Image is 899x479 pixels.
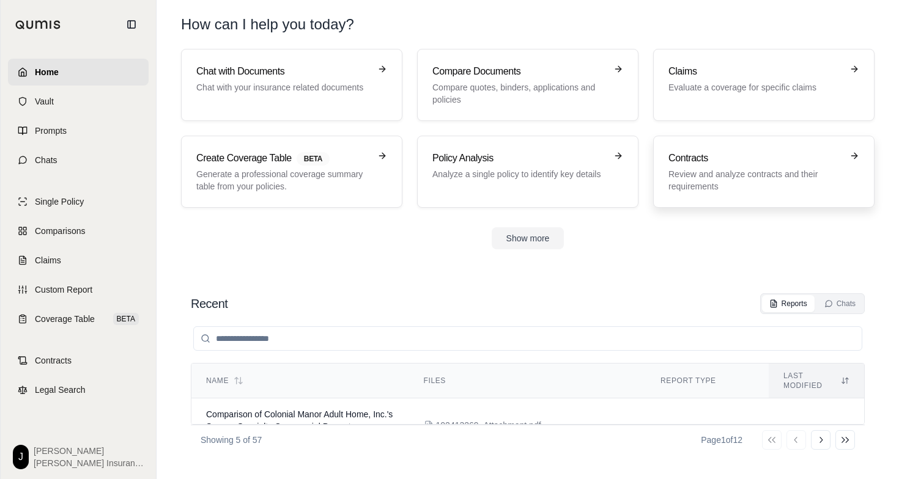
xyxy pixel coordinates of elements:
span: Home [35,66,59,78]
a: Single Policy [8,188,149,215]
a: Contracts [8,347,149,374]
button: Reports [762,295,815,312]
span: BETA [297,152,330,166]
h3: Claims [668,64,842,79]
a: Compare DocumentsCompare quotes, binders, applications and policies [417,49,638,121]
p: Evaluate a coverage for specific claims [668,81,842,93]
a: Home [8,59,149,86]
span: Legal Search [35,384,86,396]
h3: Policy Analysis [432,151,606,166]
span: Coverage Table [35,313,95,325]
p: Chat with your insurance related documents [196,81,370,93]
button: Show more [492,227,564,249]
th: Report Type [646,364,769,398]
button: Collapse sidebar [122,15,141,34]
span: BETA [113,313,139,325]
a: Chats [8,147,149,174]
a: Comparisons [8,218,149,244]
div: Chats [824,299,856,309]
a: ContractsReview and analyze contracts and their requirements [653,136,875,208]
a: Create Coverage TableBETAGenerate a professional coverage summary table from your policies. [181,136,402,208]
td: Policies Compare [646,398,769,467]
span: [PERSON_NAME] Insurance [34,457,144,469]
a: Legal Search [8,376,149,403]
h3: Chat with Documents [196,64,370,79]
p: Generate a professional coverage summary table from your policies. [196,168,370,192]
span: Contracts [35,354,72,367]
span: Chats [35,154,57,166]
span: Comparison of Colonial Manor Adult Home, Inc.'s Seneca Specialty Commercial Property Coverage (20... [206,409,393,456]
a: Prompts [8,117,149,144]
span: Vault [35,95,54,108]
a: Custom Report [8,276,149,303]
a: Vault [8,88,149,115]
h1: How can I help you today? [181,15,875,34]
p: Showing 5 of 57 [201,434,262,446]
h3: Contracts [668,151,842,166]
td: [DATE] 09:44 AM [769,398,864,467]
div: J [13,445,29,469]
span: 102413269_Attachment.pdf [436,419,541,431]
a: ClaimsEvaluate a coverage for specific claims [653,49,875,121]
span: Claims [35,254,61,266]
button: Chats [817,295,863,312]
h3: Compare Documents [432,64,606,79]
h3: Create Coverage Table [196,151,370,166]
a: Chat with DocumentsChat with your insurance related documents [181,49,402,121]
h2: Recent [191,295,228,312]
th: Files [409,364,646,398]
p: Analyze a single policy to identify key details [432,168,606,180]
div: Reports [769,299,807,309]
span: Single Policy [35,196,84,208]
img: Qumis Logo [15,20,61,29]
div: Last modified [783,371,849,390]
span: Comparisons [35,225,85,237]
a: Coverage TableBETA [8,305,149,332]
a: Policy AnalysisAnalyze a single policy to identify key details [417,136,638,208]
p: Compare quotes, binders, applications and policies [432,81,606,106]
div: Page 1 of 12 [701,434,742,446]
span: [PERSON_NAME] [34,445,144,457]
a: Claims [8,247,149,274]
span: Prompts [35,125,67,137]
p: Review and analyze contracts and their requirements [668,168,842,192]
div: Name [206,376,394,386]
span: Custom Report [35,283,92,296]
